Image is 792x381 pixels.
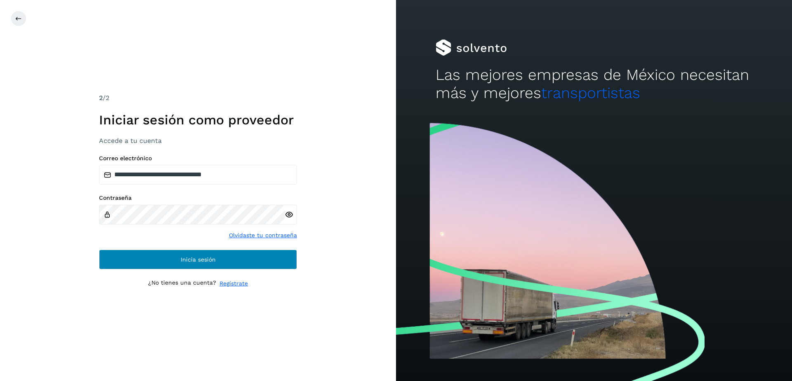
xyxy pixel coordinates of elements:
span: 2 [99,94,103,102]
p: ¿No tienes una cuenta? [148,279,216,288]
div: /2 [99,93,297,103]
span: transportistas [541,84,640,102]
h2: Las mejores empresas de México necesitan más y mejores [436,66,752,103]
span: Inicia sesión [181,257,216,262]
h1: Iniciar sesión como proveedor [99,112,297,128]
a: Olvidaste tu contraseña [229,231,297,240]
button: Inicia sesión [99,250,297,269]
a: Regístrate [219,279,248,288]
label: Correo electrónico [99,155,297,162]
label: Contraseña [99,194,297,201]
h3: Accede a tu cuenta [99,137,297,145]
